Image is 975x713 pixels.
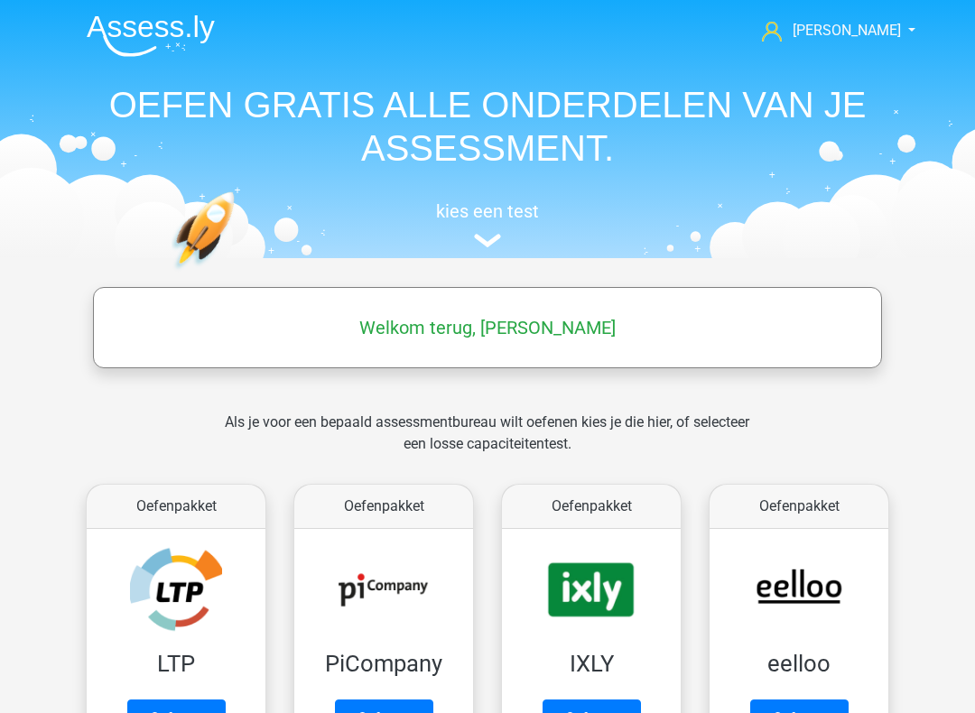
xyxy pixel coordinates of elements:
img: assessment [474,234,501,247]
h5: Welkom terug, [PERSON_NAME] [102,317,873,338]
a: [PERSON_NAME] [755,20,903,42]
div: Als je voor een bepaald assessmentbureau wilt oefenen kies je die hier, of selecteer een losse ca... [210,412,764,477]
h5: kies een test [72,200,903,222]
span: [PERSON_NAME] [793,22,901,39]
a: kies een test [72,200,903,248]
h1: OEFEN GRATIS ALLE ONDERDELEN VAN JE ASSESSMENT. [72,83,903,170]
img: Assessly [87,14,215,57]
img: oefenen [172,191,304,355]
